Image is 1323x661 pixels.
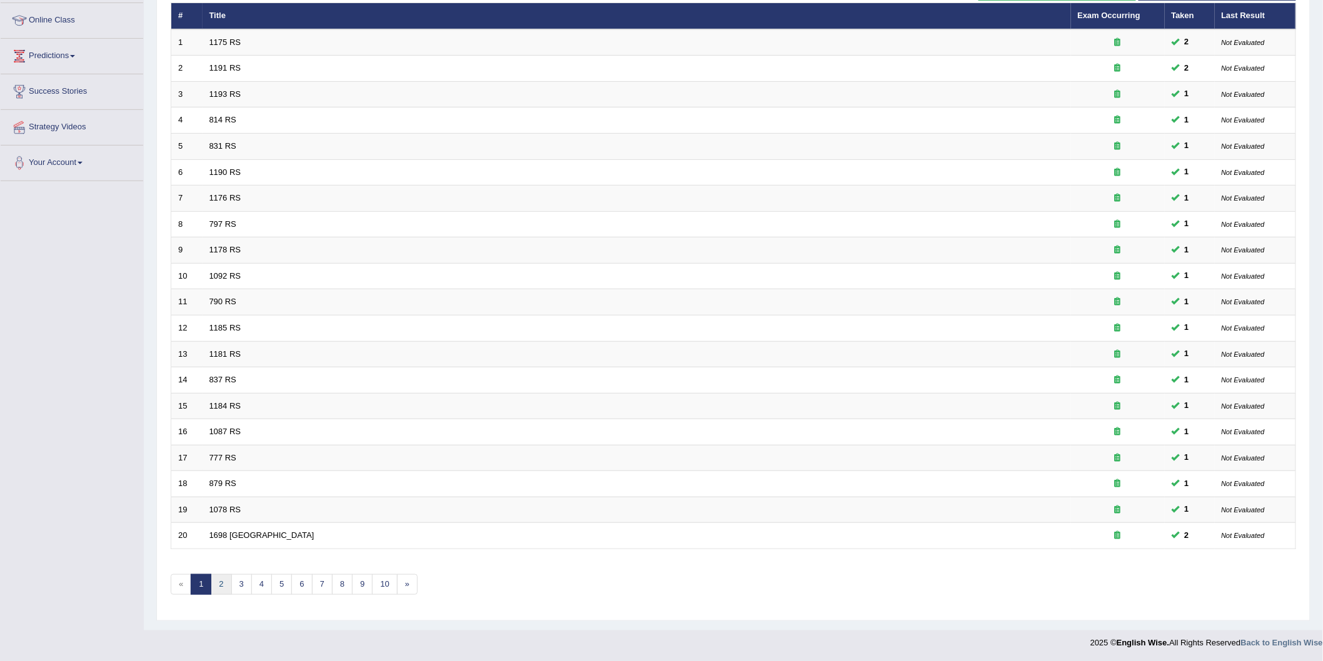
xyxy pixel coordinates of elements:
[1180,244,1194,257] span: You can still take this question
[171,471,203,497] td: 18
[1180,139,1194,152] span: You can still take this question
[1215,3,1296,29] th: Last Result
[1222,480,1265,487] small: Not Evaluated
[397,574,418,595] a: »
[1180,217,1194,231] span: You can still take this question
[1078,452,1158,464] div: Exam occurring question
[1180,503,1194,516] span: You can still take this question
[1078,478,1158,490] div: Exam occurring question
[1222,194,1265,202] small: Not Evaluated
[1222,402,1265,410] small: Not Evaluated
[171,341,203,367] td: 13
[1222,428,1265,435] small: Not Evaluated
[209,167,241,177] a: 1190 RS
[1078,62,1158,74] div: Exam occurring question
[352,574,373,595] a: 9
[209,193,241,202] a: 1176 RS
[1,74,143,106] a: Success Stories
[271,574,292,595] a: 5
[171,315,203,341] td: 12
[1117,638,1169,647] strong: English Wise.
[171,159,203,186] td: 6
[1180,321,1194,334] span: You can still take this question
[171,3,203,29] th: #
[251,574,272,595] a: 4
[1078,219,1158,231] div: Exam occurring question
[171,263,203,289] td: 10
[209,245,241,254] a: 1178 RS
[1222,350,1265,358] small: Not Evaluated
[291,574,312,595] a: 6
[171,367,203,394] td: 14
[312,574,333,595] a: 7
[1165,3,1215,29] th: Taken
[1078,374,1158,386] div: Exam occurring question
[1180,374,1194,387] span: You can still take this question
[332,574,353,595] a: 8
[1090,630,1323,649] div: 2025 © All Rights Reserved
[171,523,203,549] td: 20
[1078,167,1158,179] div: Exam occurring question
[171,419,203,445] td: 16
[171,211,203,237] td: 8
[1222,246,1265,254] small: Not Evaluated
[1180,529,1194,542] span: You can still take this question
[1222,532,1265,539] small: Not Evaluated
[1241,638,1323,647] a: Back to English Wise
[171,574,191,595] span: «
[1180,166,1194,179] span: You can still take this question
[171,237,203,264] td: 9
[1078,400,1158,412] div: Exam occurring question
[1,146,143,177] a: Your Account
[1078,89,1158,101] div: Exam occurring question
[1222,506,1265,514] small: Not Evaluated
[372,574,397,595] a: 10
[1078,141,1158,152] div: Exam occurring question
[171,186,203,212] td: 7
[1,39,143,70] a: Predictions
[1180,399,1194,412] span: You can still take this question
[1078,114,1158,126] div: Exam occurring question
[1078,530,1158,542] div: Exam occurring question
[1180,114,1194,127] span: You can still take this question
[209,479,236,488] a: 879 RS
[1222,298,1265,306] small: Not Evaluated
[1180,296,1194,309] span: You can still take this question
[1078,11,1140,20] a: Exam Occurring
[209,89,241,99] a: 1193 RS
[1180,192,1194,205] span: You can still take this question
[1078,37,1158,49] div: Exam occurring question
[1180,347,1194,360] span: You can still take this question
[171,29,203,56] td: 1
[1078,296,1158,308] div: Exam occurring question
[1222,324,1265,332] small: Not Evaluated
[1078,271,1158,282] div: Exam occurring question
[1222,272,1265,280] small: Not Evaluated
[1222,64,1265,72] small: Not Evaluated
[209,349,241,359] a: 1181 RS
[1180,62,1194,75] span: You can still take this question
[1222,376,1265,384] small: Not Evaluated
[231,574,252,595] a: 3
[209,115,236,124] a: 814 RS
[209,530,314,540] a: 1698 [GEOGRAPHIC_DATA]
[209,375,236,384] a: 837 RS
[209,297,236,306] a: 790 RS
[209,323,241,332] a: 1185 RS
[1180,87,1194,101] span: You can still take this question
[171,445,203,471] td: 17
[171,56,203,82] td: 2
[1180,477,1194,490] span: You can still take this question
[211,574,231,595] a: 2
[1180,36,1194,49] span: You can still take this question
[209,453,236,462] a: 777 RS
[1078,322,1158,334] div: Exam occurring question
[1222,116,1265,124] small: Not Evaluated
[171,289,203,316] td: 11
[1222,454,1265,462] small: Not Evaluated
[209,271,241,281] a: 1092 RS
[209,219,236,229] a: 797 RS
[209,63,241,72] a: 1191 RS
[1180,269,1194,282] span: You can still take this question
